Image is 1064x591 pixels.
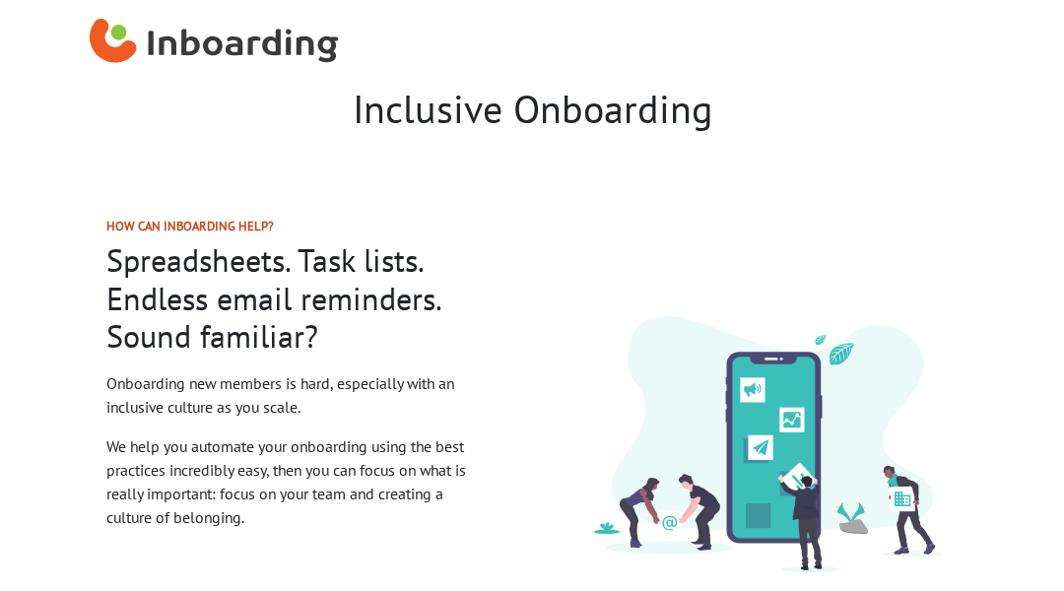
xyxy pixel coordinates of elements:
[74,85,990,132] h1: Inclusive Onboarding
[90,8,339,77] a: Inboarding Home Page
[90,13,339,72] img: Inboarding Home
[106,241,485,355] h2: Spreadsheets. Task lists. Endless email reminders. Sound familiar?
[106,219,485,233] h2: How can Inboarding Help?
[106,434,485,529] p: We help you automate your onboarding using the best practices incredibly easy, then you can focus...
[106,371,485,419] p: Onboarding new members is hard, especially with an inclusive culture as you scale.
